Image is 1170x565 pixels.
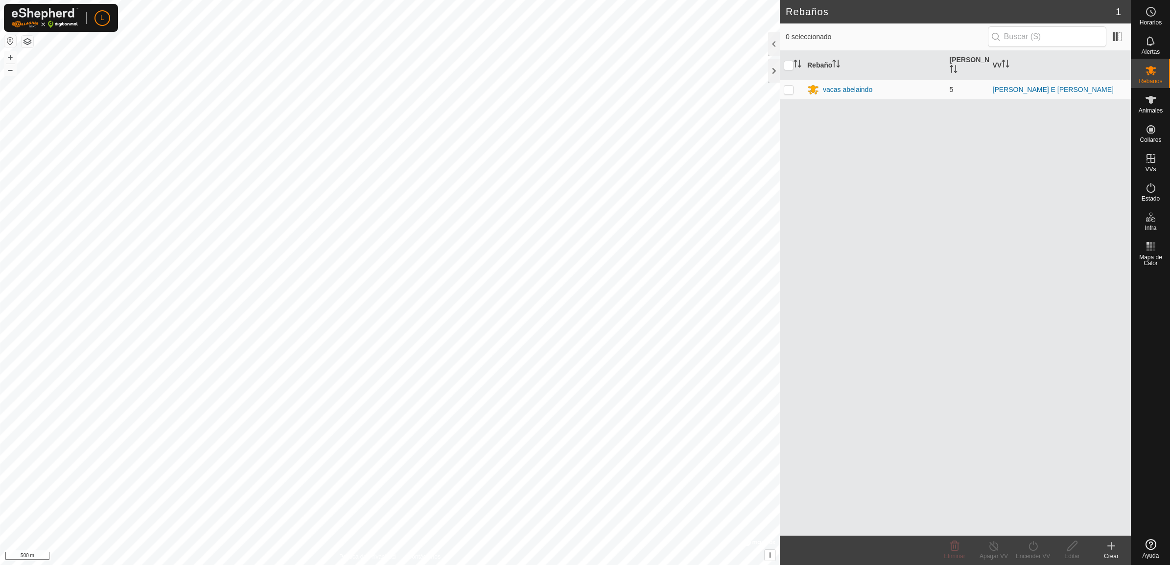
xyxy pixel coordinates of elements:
[1140,137,1161,143] span: Collares
[823,85,872,95] div: vacas abelaindo
[1139,108,1163,113] span: Animales
[1092,552,1131,561] div: Crear
[974,552,1013,561] div: Apagar VV
[1134,254,1168,266] span: Mapa de Calor
[794,61,801,69] p-sorticon: Activar para ordenar
[1131,535,1170,563] a: Ayuda
[993,86,1114,93] a: [PERSON_NAME] E [PERSON_NAME]
[1002,61,1009,69] p-sorticon: Activar para ordenar
[1140,20,1162,25] span: Horarios
[1013,552,1053,561] div: Encender VV
[100,13,104,23] span: L
[12,8,78,28] img: Logo Gallagher
[950,86,954,93] span: 5
[765,550,775,561] button: i
[1116,4,1121,19] span: 1
[769,551,771,559] span: i
[4,51,16,63] button: +
[1142,49,1160,55] span: Alertas
[1143,553,1159,559] span: Ayuda
[1145,225,1156,231] span: Infra
[989,51,1131,80] th: VV
[786,6,1116,18] h2: Rebaños
[988,26,1106,47] input: Buscar (S)
[1053,552,1092,561] div: Editar
[1139,78,1162,84] span: Rebaños
[1145,166,1156,172] span: VVs
[1142,196,1160,202] span: Estado
[22,36,33,47] button: Capas del Mapa
[946,51,989,80] th: [PERSON_NAME]
[408,552,441,561] a: Contáctenos
[832,61,840,69] p-sorticon: Activar para ordenar
[803,51,946,80] th: Rebaño
[339,552,396,561] a: Política de Privacidad
[944,553,965,560] span: Eliminar
[4,35,16,47] button: Restablecer Mapa
[950,67,958,74] p-sorticon: Activar para ordenar
[4,64,16,76] button: –
[786,32,988,42] span: 0 seleccionado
